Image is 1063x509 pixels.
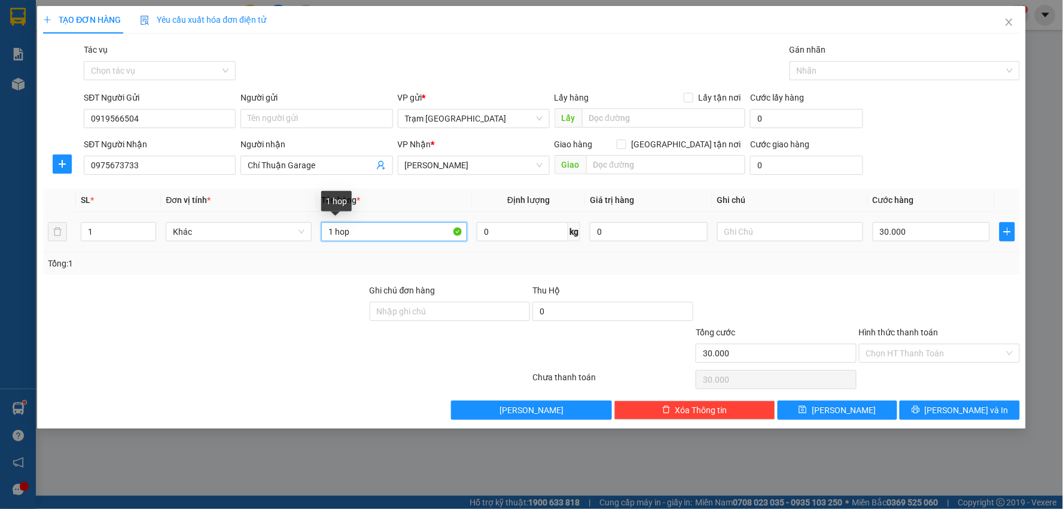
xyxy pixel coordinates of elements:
[859,328,939,337] label: Hình thức thanh toán
[675,404,727,417] span: Xóa Thông tin
[750,109,863,128] input: Cước lấy hàng
[925,404,1009,417] span: [PERSON_NAME] và In
[790,45,826,54] label: Gán nhãn
[405,156,543,174] span: Phan Thiết
[173,223,304,241] span: Khác
[555,155,586,174] span: Giao
[812,404,876,417] span: [PERSON_NAME]
[717,222,863,241] input: Ghi Chú
[370,286,435,295] label: Ghi chú đơn hàng
[83,51,159,64] li: VP [PERSON_NAME]
[1000,222,1015,241] button: plus
[81,195,90,205] span: SL
[582,108,746,128] input: Dọc đường
[321,222,467,241] input: VD: Bàn, Ghế
[712,189,868,212] th: Ghi chú
[555,140,593,149] span: Giao hàng
[84,91,236,104] div: SĐT Người Gửi
[376,160,386,170] span: user-add
[568,222,580,241] span: kg
[6,51,83,90] li: VP Trạm [GEOGRAPHIC_DATA]
[84,45,108,54] label: Tác vụ
[83,66,156,102] b: T1 [PERSON_NAME], P Phú Thuỷ
[451,401,612,420] button: [PERSON_NAME]
[48,222,67,241] button: delete
[240,138,392,151] div: Người nhận
[912,405,920,415] span: printer
[240,91,392,104] div: Người gửi
[873,195,914,205] span: Cước hàng
[1004,17,1014,27] span: close
[662,405,671,415] span: delete
[398,91,550,104] div: VP gửi
[166,195,211,205] span: Đơn vị tính
[555,93,589,102] span: Lấy hàng
[750,93,804,102] label: Cước lấy hàng
[43,16,51,24] span: plus
[48,257,410,270] div: Tổng: 1
[586,155,746,174] input: Dọc đường
[507,195,550,205] span: Định lượng
[321,191,352,211] div: 1 hop
[405,110,543,128] span: Trạm Sài Gòn
[6,6,173,29] li: Trung Nga
[84,138,236,151] div: SĐT Người Nhận
[531,371,695,392] div: Chưa thanh toán
[43,15,121,25] span: TẠO ĐƠN HÀNG
[778,401,898,420] button: save[PERSON_NAME]
[532,286,560,295] span: Thu Hộ
[750,156,863,175] input: Cước giao hàng
[53,159,71,169] span: plus
[499,404,564,417] span: [PERSON_NAME]
[140,16,150,25] img: icon
[6,6,48,48] img: logo.jpg
[799,405,807,415] span: save
[590,195,634,205] span: Giá trị hàng
[398,140,431,149] span: VP Nhận
[900,401,1020,420] button: printer[PERSON_NAME] và In
[992,6,1026,40] button: Close
[555,108,582,128] span: Lấy
[750,140,809,149] label: Cước giao hàng
[614,401,775,420] button: deleteXóa Thông tin
[1000,227,1014,237] span: plus
[53,154,72,174] button: plus
[693,91,745,104] span: Lấy tận nơi
[696,328,735,337] span: Tổng cước
[83,66,91,75] span: environment
[370,302,531,321] input: Ghi chú đơn hàng
[590,222,708,241] input: 0
[140,15,266,25] span: Yêu cầu xuất hóa đơn điện tử
[626,138,745,151] span: [GEOGRAPHIC_DATA] tận nơi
